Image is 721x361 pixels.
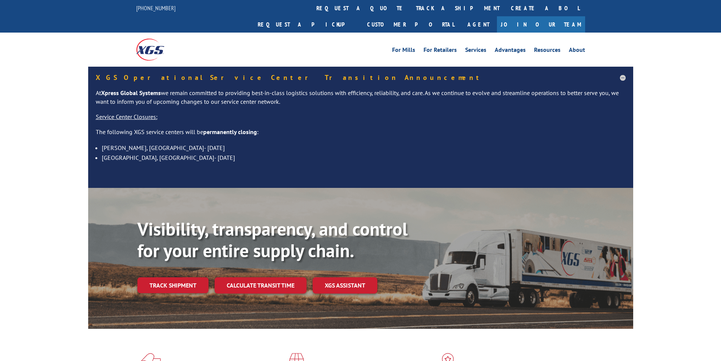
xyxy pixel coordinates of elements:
p: At we remain committed to providing best-in-class logistics solutions with efficiency, reliabilit... [96,89,626,113]
a: XGS ASSISTANT [313,277,377,294]
a: Resources [534,47,561,55]
li: [PERSON_NAME], [GEOGRAPHIC_DATA]- [DATE] [102,143,626,153]
a: Track shipment [137,277,209,293]
a: Services [465,47,486,55]
p: The following XGS service centers will be : [96,128,626,143]
a: Calculate transit time [215,277,307,294]
a: Agent [460,16,497,33]
strong: permanently closing [203,128,257,136]
h5: XGS Operational Service Center Transition Announcement [96,74,626,81]
li: [GEOGRAPHIC_DATA], [GEOGRAPHIC_DATA]- [DATE] [102,153,626,163]
b: Visibility, transparency, and control for your entire supply chain. [137,217,408,263]
strong: Xpress Global Systems [101,89,161,97]
a: Customer Portal [361,16,460,33]
a: [PHONE_NUMBER] [136,4,176,12]
a: Advantages [495,47,526,55]
a: For Mills [392,47,415,55]
u: Service Center Closures: [96,113,157,120]
a: Request a pickup [252,16,361,33]
a: About [569,47,585,55]
a: Join Our Team [497,16,585,33]
a: For Retailers [424,47,457,55]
